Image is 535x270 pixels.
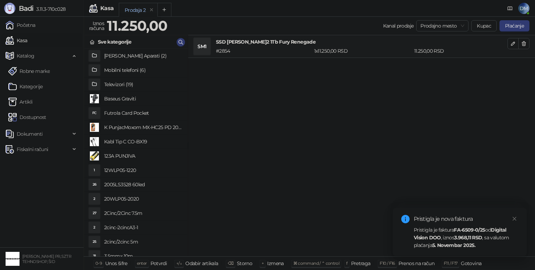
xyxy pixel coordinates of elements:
span: Fiskalni računi [17,142,48,156]
div: Gotovina [461,259,481,268]
h4: 123A PUNJIVA [104,150,182,162]
span: F10 / F16 [380,261,395,266]
img: Slika [89,150,100,162]
h4: 3.5mmx 10m [104,250,182,262]
div: Unos šifre [105,259,127,268]
img: Artikli [8,98,17,106]
button: Kupac [471,20,497,31]
h4: 20WLP05-2020 [104,193,182,204]
h4: Televizori (19) [104,79,182,90]
h4: [PERSON_NAME] Aparati (2) [104,50,182,61]
a: Kategorije [8,80,43,93]
div: 2 [89,222,100,233]
span: ⌫ [228,261,233,266]
img: Logo [4,3,15,14]
a: ArtikliArtikli [8,95,33,109]
h4: 12WLP05-1220 [104,165,182,176]
div: Prodaja 2 [125,6,146,14]
div: 1 [89,165,100,176]
h4: SSD [PERSON_NAME]2 1Tb Fury Renegade [216,38,507,46]
h4: Mobilni telefoni (6) [104,65,182,76]
div: 26 [89,179,100,190]
div: Iznos računa [88,19,106,33]
strong: Digital Vision DOO [414,227,506,241]
a: Close [511,215,518,223]
h4: Kabl Tip C CO-BX19 [104,136,182,147]
div: Potvrdi [150,259,167,268]
span: Dokumenti [17,127,42,141]
img: Slika [89,122,100,133]
div: Pretraga [351,259,371,268]
small: [PERSON_NAME] PR, SZTR TEHNOSHOP, ŠID [22,254,71,264]
div: Storno [237,259,252,268]
div: Kanal prodaje [383,22,414,30]
div: Prenos na račun [398,259,434,268]
div: 11.250,00 RSD [413,47,509,55]
h4: Futrola Card Pocket [104,107,182,119]
div: Izmena [267,259,284,268]
div: Kasa [100,6,114,11]
img: Slika [89,136,100,147]
span: ↑/↓ [176,261,182,266]
h4: 2005LS3528 60led [104,179,182,190]
div: 31 [89,250,100,262]
button: remove [147,7,156,13]
span: enter [137,261,147,266]
div: Sve kategorije [98,38,131,46]
strong: 5. Novembar 2025. [432,242,475,248]
h4: K PunjacMoxom MX-HC25 PD 20W [104,122,182,133]
span: info-circle [401,215,410,223]
span: Katalog [17,49,34,63]
span: F11 / F17 [444,261,457,266]
strong: 3.968,11 RSD [454,234,482,241]
h4: Baseus Graviti [104,93,182,104]
div: Odabir artikala [185,259,218,268]
div: Pristigla je faktura od , iznos , sa valutom plaćanja [414,226,518,249]
span: Prodajno mesto [420,21,464,31]
div: 25 [89,236,100,247]
img: 64x64-companyLogo-68805acf-9e22-4a20-bcb3-9756868d3d19.jpeg [6,252,20,266]
a: Početna [6,18,36,32]
h4: 2cinc/2cinc 5m [104,236,182,247]
strong: FA-6509-0/25 [454,227,485,233]
h4: 2cinc-2cincA3-1 [104,222,182,233]
div: SM1 [194,38,210,55]
img: Slika [89,93,100,104]
div: grid [84,49,188,256]
div: # 2854 [215,47,313,55]
a: Dokumentacija [504,3,515,14]
span: DM [518,3,529,14]
span: f [346,261,347,266]
h4: 2Cinc/2Cinc 7.5m [104,208,182,219]
span: ⌘ command / ⌃ control [293,261,340,266]
a: Kasa [6,33,27,47]
span: close [512,216,517,221]
div: 27 [89,208,100,219]
span: Badi [19,4,33,13]
div: 2 [89,193,100,204]
button: Plaćanje [499,20,529,31]
div: FC [89,107,100,119]
span: + [262,261,264,266]
div: Pristigla je nova faktura [414,215,518,223]
span: 3.11.3-710c028 [33,6,65,12]
button: Add tab [157,3,171,17]
a: Robne marke [8,64,50,78]
strong: 11.250,00 [107,17,167,34]
a: Dostupnost [8,110,46,124]
div: 1 x 11.250,00 RSD [313,47,413,55]
span: 0-9 [95,261,102,266]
